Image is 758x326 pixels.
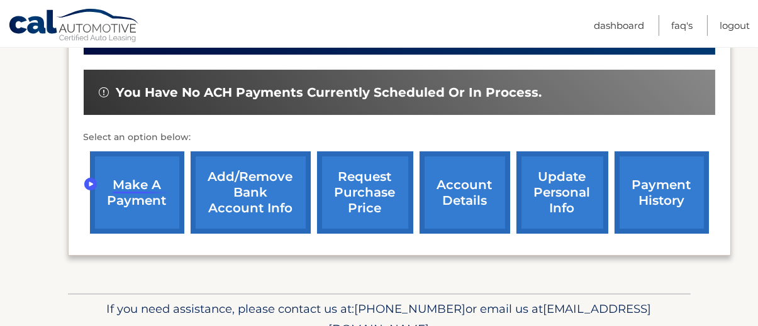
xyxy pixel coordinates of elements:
[720,15,750,36] a: Logout
[355,302,466,316] span: [PHONE_NUMBER]
[671,15,693,36] a: FAQ's
[8,8,140,45] a: Cal Automotive
[594,15,644,36] a: Dashboard
[99,87,109,97] img: alert-white.svg
[116,85,542,101] span: You have no ACH payments currently scheduled or in process.
[516,151,608,234] a: update personal info
[191,151,311,234] a: Add/Remove bank account info
[90,151,184,234] a: make a payment
[84,130,715,145] p: Select an option below:
[317,151,413,234] a: request purchase price
[615,151,709,234] a: payment history
[420,151,510,234] a: account details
